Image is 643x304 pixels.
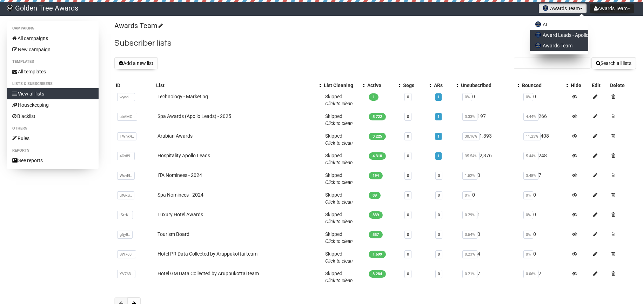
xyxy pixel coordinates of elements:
span: 5,722 [369,113,386,120]
th: Unsubscribed: No sort applied, activate to apply an ascending sort [460,80,521,90]
a: Spa Awards (Apollo Leads) - 2025 [158,113,231,119]
span: Skipped [325,153,353,165]
span: 0.29% [462,211,477,219]
a: Housekeeping [7,99,99,111]
a: 0 [438,252,440,257]
span: 0.23% [462,250,477,258]
a: AI [530,19,588,30]
a: 0 [407,252,409,257]
span: 194 [369,172,383,179]
span: 0.06% [523,270,538,278]
a: Click to clean [325,219,353,224]
li: Others [7,124,99,133]
a: Spa Nominees - 2024 [158,192,203,198]
span: 4.44% [523,113,538,121]
li: Lists & subscribers [7,80,99,88]
a: 0 [438,232,440,237]
span: 339 [369,211,383,219]
button: Search all lists [591,57,636,69]
a: Click to clean [325,140,353,146]
span: 1,699 [369,251,386,258]
span: 4Cx89.. [117,152,135,160]
span: Skipped [325,172,353,185]
span: 0% [462,191,472,199]
div: Segs [403,82,426,89]
a: 0 [407,213,409,217]
div: ARs [434,82,453,89]
li: Templates [7,58,99,66]
span: YV763.. [117,270,135,278]
span: Skipped [325,251,353,264]
a: 0 [438,173,440,178]
img: favicons [535,32,541,38]
span: Skipped [325,133,353,146]
td: 0 [460,189,521,208]
span: 4,310 [369,152,386,160]
span: 3,284 [369,270,386,278]
div: Hide [571,82,589,89]
a: Click to clean [325,258,353,264]
img: favicons [543,5,548,11]
a: Awards Team [530,40,588,51]
a: 0 [407,173,409,178]
span: 1.52% [462,172,477,180]
span: wynoL.. [117,93,135,101]
span: Skipped [325,271,353,283]
span: 0% [523,211,533,219]
span: 3.48% [523,172,538,180]
span: 30.16% [462,132,480,140]
span: 0% [523,191,533,199]
div: Delete [610,82,635,89]
span: WcvEI.. [117,172,135,180]
div: Edit [592,82,607,89]
span: 0% [462,93,472,101]
td: 2 [521,267,570,287]
a: Click to clean [325,160,353,165]
td: 0 [460,90,521,110]
th: Active: No sort applied, activate to apply an ascending sort [366,80,402,90]
a: Click to clean [325,101,353,106]
a: 1 [437,114,440,119]
a: 0 [407,272,409,276]
span: 1 [369,93,379,101]
td: 0 [521,189,570,208]
a: Click to clean [325,199,353,205]
span: 8W763.. [117,250,136,258]
button: Add a new list [114,57,158,69]
td: 0 [521,208,570,228]
td: 1,393 [460,130,521,149]
td: 0 [521,247,570,267]
a: 0 [407,193,409,198]
div: Bounced [522,82,563,89]
td: 3 [460,169,521,189]
th: List: No sort applied, activate to apply an ascending sort [155,80,322,90]
a: Click to clean [325,120,353,126]
button: Awards Team [539,4,587,13]
a: ITA Nominees - 2024 [158,172,202,178]
h2: Subscriber lists [114,37,636,49]
td: 7 [460,267,521,287]
a: 0 [407,232,409,237]
div: Unsubscribed [461,82,514,89]
a: 0 [407,95,409,99]
span: 0% [523,250,533,258]
span: 557 [369,231,383,238]
a: Hospitality Apollo Leads [158,153,210,158]
th: Delete: No sort applied, sorting is disabled [609,80,636,90]
div: List Cleaning [324,82,359,89]
span: Skipped [325,231,353,244]
td: 4 [460,247,521,267]
a: Luxury Hotel Awards [158,212,203,217]
span: 5.44% [523,152,538,160]
td: 0 [521,90,570,110]
a: Hotel GM Data Collected by Aruppukottai team [158,271,259,276]
span: 11.23% [523,132,541,140]
a: 0 [438,213,440,217]
span: 0% [523,231,533,239]
span: 3,225 [369,133,386,140]
a: 0 [407,154,409,158]
div: ID [116,82,153,89]
span: Skipped [325,113,353,126]
td: 266 [521,110,570,130]
td: 408 [521,130,570,149]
